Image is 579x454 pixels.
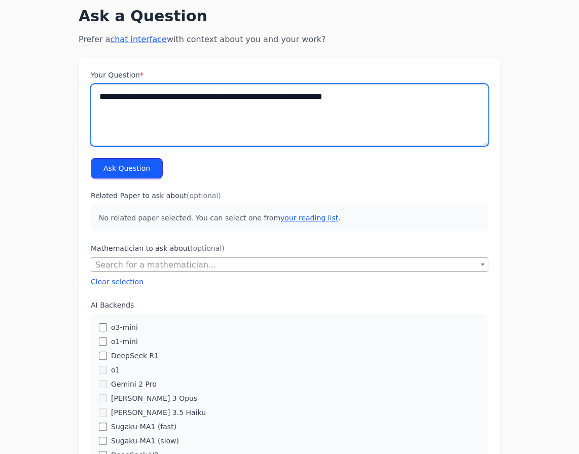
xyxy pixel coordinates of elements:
span: (optional) [190,244,225,252]
span: Search for a mathematician... [91,258,488,272]
p: No related paper selected. You can select one from . [91,205,488,231]
label: Mathematician to ask about [91,243,488,253]
button: Clear selection [91,277,143,287]
label: Sugaku-MA1 (fast) [111,422,176,432]
h1: Ask a Question [79,7,500,25]
label: AI Backends [91,300,488,310]
label: Gemini 2 Pro [111,379,157,389]
label: DeepSeek R1 [111,351,159,361]
span: (optional) [187,192,221,200]
label: Sugaku-MA1 (slow) [111,436,179,446]
label: o3-mini [111,322,138,332]
label: Your Question [91,70,488,80]
label: [PERSON_NAME] 3 Opus [111,393,197,403]
a: chat interface [110,34,166,44]
label: o1-mini [111,336,138,347]
label: [PERSON_NAME] 3.5 Haiku [111,407,206,418]
span: Search for a mathematician... [91,257,488,272]
a: your reading list [280,214,338,222]
label: o1 [111,365,120,375]
span: Search for a mathematician... [95,260,216,270]
label: Related Paper to ask about [91,191,488,201]
button: Ask Question [91,158,163,178]
p: Prefer a with context about you and your work? [79,33,500,46]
